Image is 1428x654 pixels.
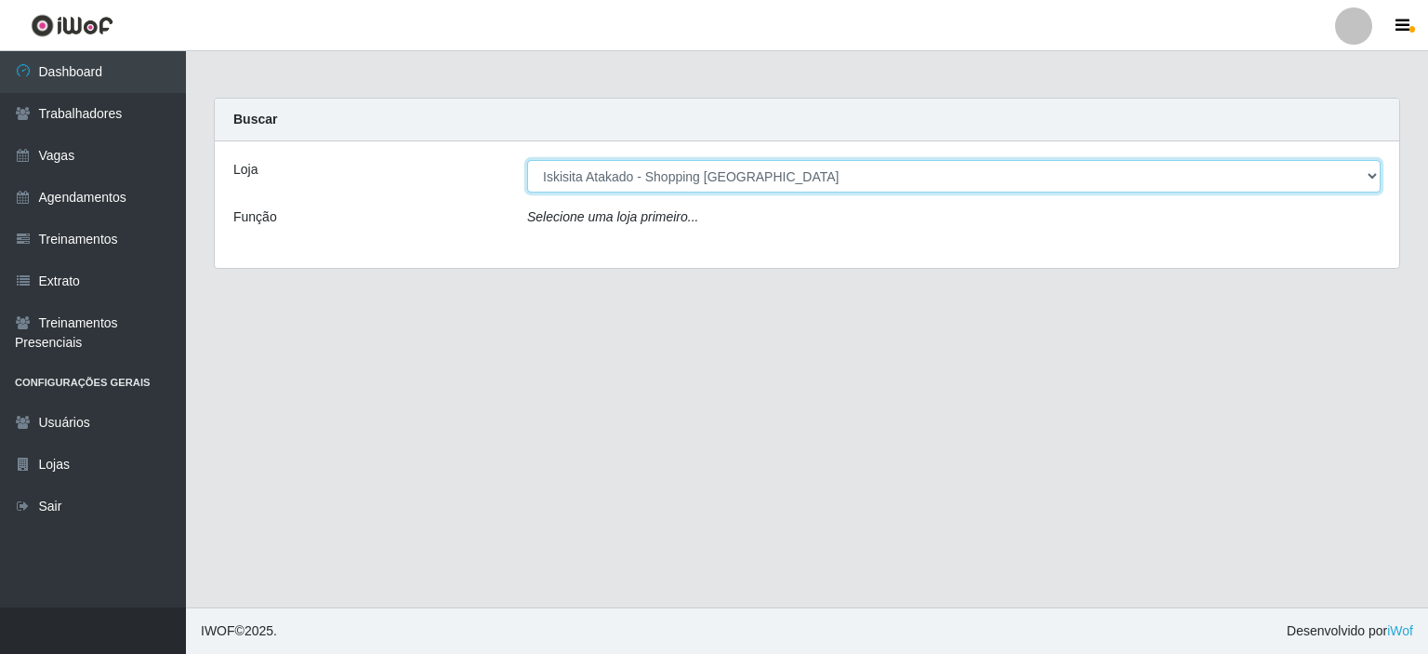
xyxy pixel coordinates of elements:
[233,112,277,127] strong: Buscar
[201,623,235,638] span: IWOF
[201,621,277,641] span: © 2025 .
[31,14,113,37] img: CoreUI Logo
[233,207,277,227] label: Função
[1287,621,1413,641] span: Desenvolvido por
[233,160,258,180] label: Loja
[1387,623,1413,638] a: iWof
[527,209,698,224] i: Selecione uma loja primeiro...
